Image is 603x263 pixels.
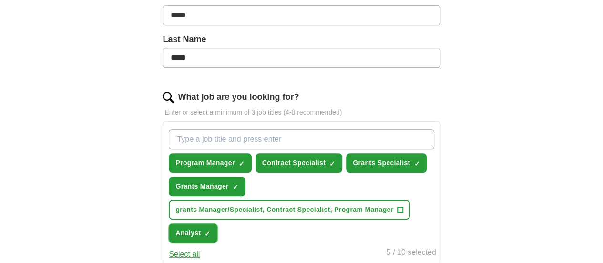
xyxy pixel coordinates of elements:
[163,92,174,103] img: search.png
[353,158,410,168] span: Grants Specialist
[169,177,245,196] button: Grants Manager✓
[329,160,335,168] span: ✓
[262,158,326,168] span: Contract Specialist
[346,153,427,173] button: Grants Specialist✓
[169,129,434,149] input: Type a job title and press enter
[169,200,410,220] button: grants Manager/Specialist, Contract Specialist, Program Manager
[175,205,393,215] span: grants Manager/Specialist, Contract Specialist, Program Manager
[256,153,342,173] button: Contract Specialist✓
[175,228,201,238] span: Analyst
[169,153,251,173] button: Program Manager✓
[169,249,200,260] button: Select all
[233,183,238,191] span: ✓
[387,247,436,260] div: 5 / 10 selected
[163,107,440,117] p: Enter or select a minimum of 3 job titles (4-8 recommended)
[169,223,217,243] button: Analyst✓
[204,230,210,238] span: ✓
[175,181,229,191] span: Grants Manager
[163,33,440,46] label: Last Name
[239,160,245,168] span: ✓
[178,91,299,104] label: What job are you looking for?
[175,158,235,168] span: Program Manager
[414,160,419,168] span: ✓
